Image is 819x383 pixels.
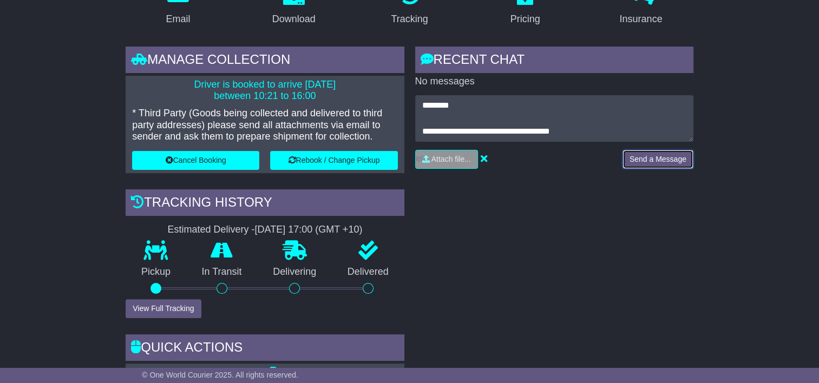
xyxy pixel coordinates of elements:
[132,79,397,102] p: Driver is booked to arrive [DATE] between 10:21 to 16:00
[415,47,693,76] div: RECENT CHAT
[254,224,362,236] div: [DATE] 17:00 (GMT +10)
[391,12,428,27] div: Tracking
[166,12,191,27] div: Email
[619,12,662,27] div: Insurance
[126,266,186,278] p: Pickup
[510,12,540,27] div: Pricing
[126,189,404,219] div: Tracking history
[132,151,259,170] button: Cancel Booking
[132,108,397,143] p: * Third Party (Goods being collected and delivered to third party addresses) please send all atta...
[126,47,404,76] div: Manage collection
[332,266,404,278] p: Delivered
[270,151,397,170] button: Rebook / Change Pickup
[126,299,201,318] button: View Full Tracking
[186,266,258,278] p: In Transit
[415,76,693,88] p: No messages
[132,367,218,378] a: Email Documents
[270,367,395,378] a: Shipping Label - A4 printer
[623,150,693,169] button: Send a Message
[257,266,332,278] p: Delivering
[272,12,316,27] div: Download
[126,334,404,364] div: Quick Actions
[126,224,404,236] div: Estimated Delivery -
[142,371,298,379] span: © One World Courier 2025. All rights reserved.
